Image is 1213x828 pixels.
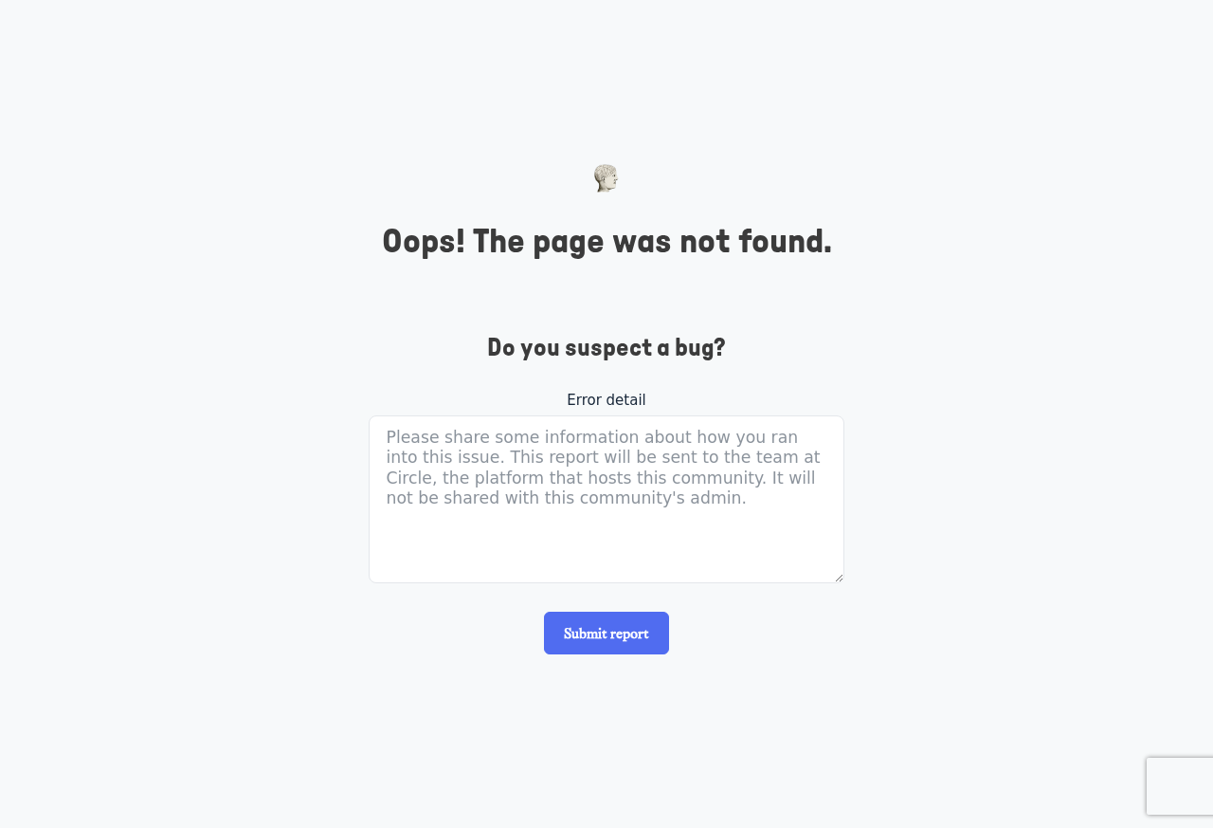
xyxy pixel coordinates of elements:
h1: Oops! The page was not found. [369,221,844,264]
input: Submit report [544,612,669,654]
img: Museums as Progress logo [593,164,620,193]
h4: Do you suspect a bug? [369,334,844,363]
label: Error detail [369,390,844,412]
